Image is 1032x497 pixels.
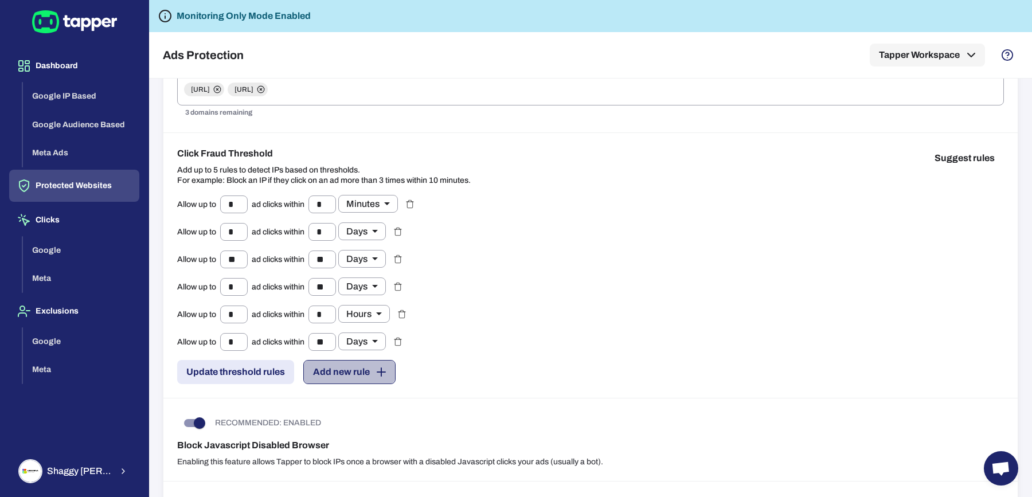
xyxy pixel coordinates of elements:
div: Allow up to ad clicks within [177,222,386,241]
span: [URL] [228,85,260,94]
a: Google [23,244,139,254]
button: Dashboard [9,50,139,82]
button: Tapper Workspace [870,44,985,66]
h6: Click Fraud Threshold [177,147,471,161]
button: Google [23,327,139,356]
p: Add up to 5 rules to detect IPs based on thresholds. For example: Block an IP if they click on an... [177,165,471,186]
button: Meta Ads [23,139,139,167]
div: Minutes [338,195,398,213]
h6: Monitoring Only Mode Enabled [177,9,311,23]
a: Protected Websites [9,180,139,190]
div: Allow up to ad clicks within [177,195,398,213]
p: Enabling this feature allows Tapper to block IPs once a browser with a disabled Javascript clicks... [177,457,1004,467]
img: Shaggy Rogers [19,460,41,482]
svg: Tapper is not blocking any fraudulent activity for this domain [158,9,172,23]
button: Google Audience Based [23,111,139,139]
a: Meta [23,364,139,374]
div: Allow up to ad clicks within [177,277,386,296]
h6: Block Javascript Disabled Browser [177,439,1004,452]
button: Google [23,236,139,265]
button: Meta [23,264,139,293]
button: Meta [23,355,139,384]
a: Dashboard [9,60,139,70]
div: Hours [338,305,390,323]
span: [URL] [184,85,217,94]
div: Days [338,332,386,350]
button: Clicks [9,204,139,236]
h5: Ads Protection [163,48,244,62]
div: Days [338,277,386,295]
a: Open chat [984,451,1018,486]
button: Suggest rules [925,147,1004,170]
div: Allow up to ad clicks within [177,305,390,323]
a: Clicks [9,214,139,224]
button: Protected Websites [9,170,139,202]
div: [URL] [184,83,224,96]
div: Allow up to ad clicks within [177,332,386,351]
button: Update threshold rules [177,360,294,384]
span: Shaggy [PERSON_NAME] [47,465,112,477]
div: [URL] [228,83,268,96]
div: Days [338,250,386,268]
button: Google IP Based [23,82,139,111]
a: Meta [23,273,139,283]
p: 3 domains remaining [185,107,996,119]
p: RECOMMENDED: ENABLED [215,418,321,428]
button: Add new rule [303,360,396,384]
div: Allow up to ad clicks within [177,250,386,268]
button: Shaggy RogersShaggy [PERSON_NAME] [9,455,139,488]
a: Meta Ads [23,147,139,157]
a: Google IP Based [23,91,139,100]
a: Google [23,335,139,345]
a: Google Audience Based [23,119,139,128]
a: Exclusions [9,306,139,315]
button: Exclusions [9,295,139,327]
div: Days [338,222,386,240]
